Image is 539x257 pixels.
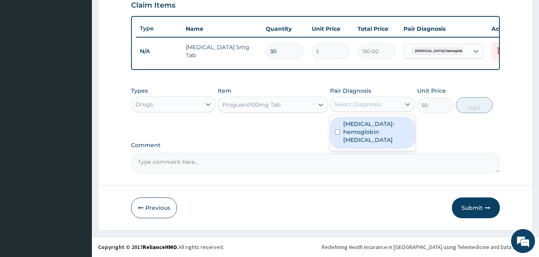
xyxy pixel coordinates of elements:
div: Minimize live chat window [131,4,150,23]
label: Types [131,88,148,94]
label: Pair Diagnosis [330,87,371,95]
button: Add [456,97,493,113]
label: Item [218,87,231,95]
a: RelianceHMO [143,243,177,251]
th: Quantity [262,21,308,37]
span: We're online! [46,78,110,158]
th: Unit Price [308,21,354,37]
label: Unit Price [417,87,446,95]
th: Actions [487,21,527,37]
footer: All rights reserved. [92,237,539,257]
th: Pair Diagnosis [400,21,487,37]
div: Select Diagnosis [334,100,381,108]
img: d_794563401_company_1708531726252_794563401 [15,40,32,60]
td: N/A [136,44,182,59]
div: Redefining Heath Insurance in [GEOGRAPHIC_DATA] using Telemedicine and Data Science! [322,243,533,251]
h3: Claim Items [131,1,175,10]
button: Previous [131,197,177,218]
th: Name [182,21,262,37]
div: Chat with us now [42,45,134,55]
textarea: Type your message and hit 'Enter' [4,172,152,200]
td: [MEDICAL_DATA] 5mg Tab [182,39,262,63]
label: [MEDICAL_DATA]-hemoglobin [MEDICAL_DATA] [343,120,410,144]
th: Total Price [354,21,400,37]
div: Drugs [135,100,153,108]
label: Comment [131,142,500,149]
div: Proguanil100mg Tab [222,101,280,109]
span: [MEDICAL_DATA]-hemoglobin [PERSON_NAME]... [411,47,500,55]
th: Type [136,21,182,36]
strong: Copyright © 2017 . [98,243,179,251]
button: Submit [452,197,500,218]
